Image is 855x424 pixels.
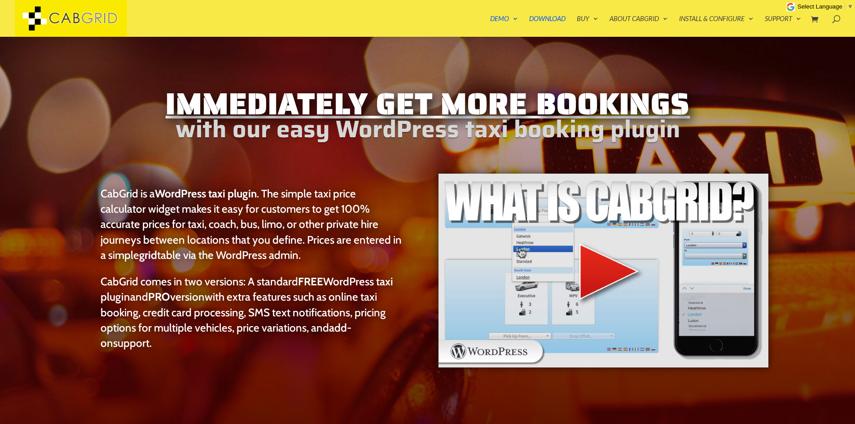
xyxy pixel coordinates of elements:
h2: with our easy WordPress taxi booking plugin [86,125,770,139]
a: WordPress taxi booking plugin Intro Video [438,361,769,370]
a: Support [765,15,801,37]
p: CabGrid comes in two versions: A standard and with extra features such as online taxi booking, cr... [101,274,402,351]
span: Select Language [798,3,842,10]
span: ▼ [847,3,853,10]
a: add-on [101,321,351,350]
strong: WordPress taxi plugin [155,187,257,200]
a: Buy [577,15,598,37]
a: FREEWordPress taxi plugin [101,275,393,303]
a: Install & Configure [679,15,754,37]
p: CabGrid is a . The simple taxi price calculator widget makes it easy for customers to get 100% ac... [101,186,402,274]
strong: FREE [298,275,323,288]
strong: PRO [148,290,170,303]
img: WordPress taxi booking plugin Intro Video [438,173,769,368]
a: Select Language​ [798,3,853,10]
a: Demo [490,15,518,37]
a: CabGrid Taxi Plugin [15,13,127,22]
a: About CabGrid [609,15,668,37]
strong: grid [139,248,157,262]
a: PROversion [148,290,205,303]
a: Download [529,15,566,37]
h1: Immediately Get More Bookings [86,88,770,124]
span: ​ [845,3,845,10]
